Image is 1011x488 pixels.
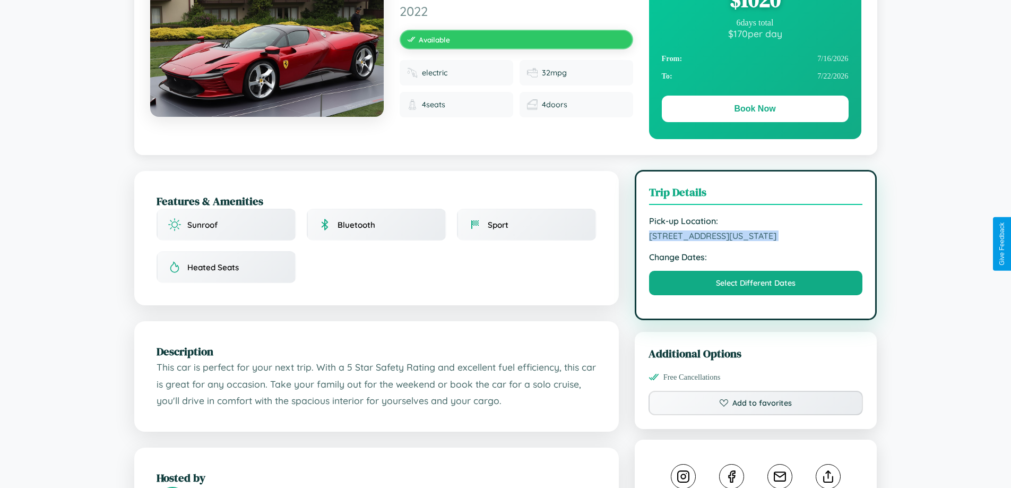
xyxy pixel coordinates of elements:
[527,67,538,78] img: Fuel efficiency
[649,184,863,205] h3: Trip Details
[662,18,849,28] div: 6 days total
[542,68,567,78] span: 32 mpg
[649,346,863,361] h3: Additional Options
[157,470,597,485] h2: Hosted by
[662,50,849,67] div: 7 / 16 / 2026
[407,99,418,110] img: Seats
[662,72,672,81] strong: To:
[187,262,239,272] span: Heated Seats
[649,216,863,226] strong: Pick-up Location:
[422,100,445,109] span: 4 seats
[663,373,721,382] span: Free Cancellations
[419,35,450,44] span: Available
[662,54,682,63] strong: From:
[662,67,849,85] div: 7 / 22 / 2026
[488,220,508,230] span: Sport
[649,271,863,295] button: Select Different Dates
[157,359,597,409] p: This car is perfect for your next trip. With a 5 Star Safety Rating and excellent fuel efficiency...
[157,193,597,209] h2: Features & Amenities
[662,96,849,122] button: Book Now
[400,3,633,19] span: 2022
[662,28,849,39] div: $ 170 per day
[649,252,863,262] strong: Change Dates:
[157,344,597,359] h2: Description
[422,68,447,78] span: electric
[542,100,567,109] span: 4 doors
[998,222,1006,266] div: Give Feedback
[338,220,375,230] span: Bluetooth
[187,220,218,230] span: Sunroof
[527,99,538,110] img: Doors
[407,67,418,78] img: Fuel type
[649,230,863,241] span: [STREET_ADDRESS][US_STATE]
[649,391,863,415] button: Add to favorites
